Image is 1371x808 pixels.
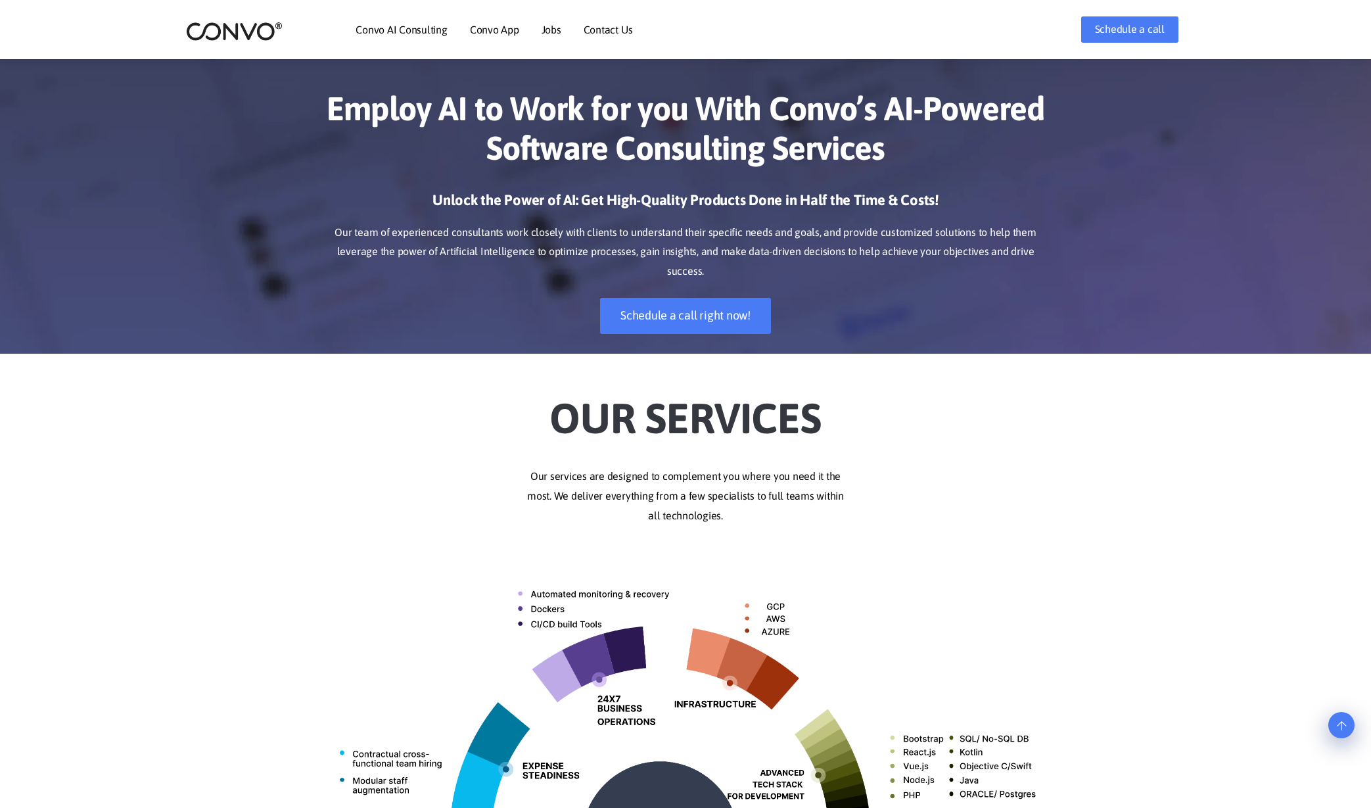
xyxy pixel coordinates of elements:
[542,24,561,35] a: Jobs
[321,373,1050,447] h2: Our Services
[186,21,283,41] img: logo_2.png
[584,24,633,35] a: Contact Us
[321,223,1050,282] p: Our team of experienced consultants work closely with clients to understand their specific needs ...
[321,467,1050,526] p: Our services are designed to complement you where you need it the most. We deliver everything fro...
[356,24,447,35] a: Convo AI Consulting
[1081,16,1178,43] a: Schedule a call
[321,191,1050,220] h3: Unlock the Power of AI: Get High-Quality Products Done in Half the Time & Costs!
[600,298,771,334] a: Schedule a call right now!
[321,89,1050,178] h1: Employ AI to Work for you With Convo’s AI-Powered Software Consulting Services
[470,24,519,35] a: Convo App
